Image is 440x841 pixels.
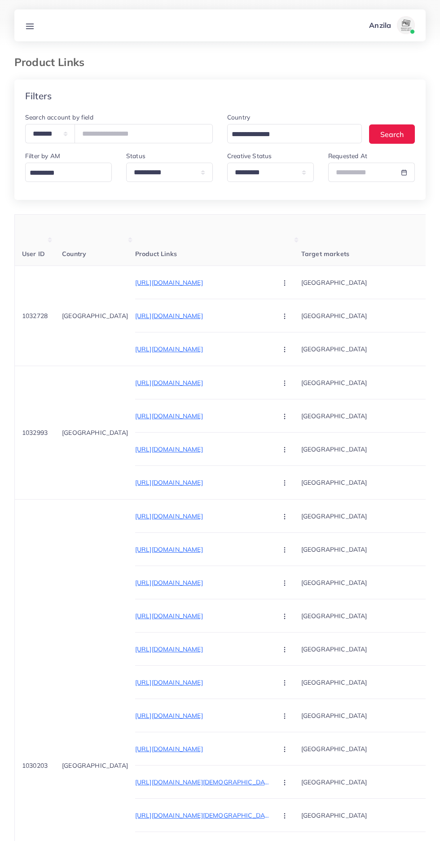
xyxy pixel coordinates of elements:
label: Country [227,113,250,122]
p: [URL][DOMAIN_NAME] [135,677,270,688]
span: 1032728 [22,312,48,320]
p: [GEOGRAPHIC_DATA] [301,805,436,825]
input: Search for option [229,128,350,142]
p: [URL][DOMAIN_NAME] [135,377,270,388]
p: [URL][DOMAIN_NAME] [135,511,270,522]
p: [URL][DOMAIN_NAME] [135,611,270,621]
p: [URL][DOMAIN_NAME] [135,444,270,455]
p: [URL][DOMAIN_NAME] [135,577,270,588]
span: 1030203 [22,761,48,770]
h4: Filters [25,90,52,102]
label: Filter by AM [25,151,60,160]
p: Anzila [369,20,391,31]
p: [GEOGRAPHIC_DATA] [301,539,436,559]
p: [URL][DOMAIN_NAME] [135,744,270,754]
p: [GEOGRAPHIC_DATA] [301,506,436,526]
p: [GEOGRAPHIC_DATA] [301,305,436,326]
h3: Product Links [14,56,92,69]
p: [GEOGRAPHIC_DATA] [301,406,436,426]
label: Status [126,151,145,160]
p: [GEOGRAPHIC_DATA] [301,439,436,459]
p: [GEOGRAPHIC_DATA] [301,272,436,292]
label: Creative Status [227,151,272,160]
a: Anzilaavatar [364,16,418,34]
p: [GEOGRAPHIC_DATA] [62,427,128,438]
p: [URL][DOMAIN_NAME] [135,411,270,421]
p: [GEOGRAPHIC_DATA] [301,772,436,792]
label: Requested At [328,151,367,160]
p: [URL][DOMAIN_NAME] [135,644,270,655]
p: [URL][DOMAIN_NAME][DEMOGRAPHIC_DATA] [135,777,270,788]
p: [GEOGRAPHIC_DATA] [301,339,436,359]
div: Search for option [25,163,112,182]
p: [GEOGRAPHIC_DATA] [301,739,436,759]
p: [GEOGRAPHIC_DATA] [301,572,436,593]
p: [GEOGRAPHIC_DATA] [62,760,128,771]
p: [URL][DOMAIN_NAME] [135,477,270,488]
p: [URL][DOMAIN_NAME][DEMOGRAPHIC_DATA] [135,810,270,821]
span: 1032993 [22,429,48,437]
label: Search account by field [25,113,93,122]
p: [URL][DOMAIN_NAME] [135,277,270,288]
p: [URL][DOMAIN_NAME] [135,544,270,555]
span: Product Links [135,250,177,258]
p: [URL][DOMAIN_NAME] [135,710,270,721]
input: Search for option [26,166,106,180]
p: [GEOGRAPHIC_DATA] [301,705,436,726]
p: [GEOGRAPHIC_DATA] [301,672,436,692]
button: Search [369,124,415,144]
div: Search for option [227,124,362,143]
span: Country [62,250,86,258]
span: Target markets [301,250,349,258]
p: [GEOGRAPHIC_DATA] [62,310,128,321]
span: User ID [22,250,45,258]
p: [URL][DOMAIN_NAME] [135,344,270,354]
p: [GEOGRAPHIC_DATA] [301,606,436,626]
p: [GEOGRAPHIC_DATA] [301,372,436,393]
p: [GEOGRAPHIC_DATA] [301,639,436,659]
p: [GEOGRAPHIC_DATA] [301,473,436,493]
img: avatar [397,16,415,34]
p: [URL][DOMAIN_NAME] [135,310,270,321]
